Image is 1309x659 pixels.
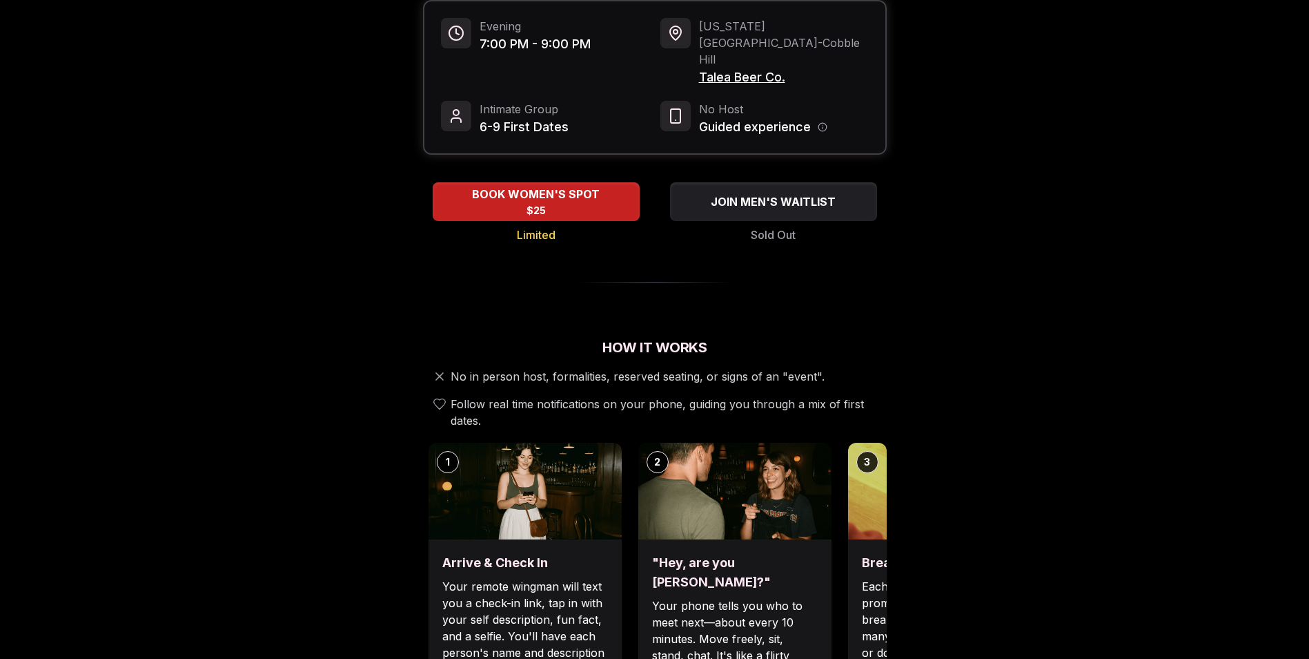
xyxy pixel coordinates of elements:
[699,117,811,137] span: Guided experience
[517,227,555,243] span: Limited
[699,68,869,87] span: Talea Beer Co.
[862,553,1027,573] h3: Break the ice with prompts
[699,18,869,68] span: [US_STATE][GEOGRAPHIC_DATA] - Cobble Hill
[670,182,877,221] button: JOIN MEN'S WAITLIST - Sold Out
[638,443,831,539] img: "Hey, are you Max?"
[480,18,591,35] span: Evening
[451,368,825,385] span: No in person host, formalities, reserved seating, or signs of an "event".
[423,338,887,357] h2: How It Works
[480,35,591,54] span: 7:00 PM - 9:00 PM
[848,443,1041,539] img: Break the ice with prompts
[480,117,569,137] span: 6-9 First Dates
[708,193,838,210] span: JOIN MEN'S WAITLIST
[526,204,546,218] span: $25
[652,553,818,592] h3: "Hey, are you [PERSON_NAME]?"
[469,186,602,202] span: BOOK WOMEN'S SPOT
[429,443,622,539] img: Arrive & Check In
[451,396,881,429] span: Follow real time notifications on your phone, guiding you through a mix of first dates.
[647,451,669,473] div: 2
[442,553,608,573] h3: Arrive & Check In
[699,101,827,117] span: No Host
[856,451,878,473] div: 3
[433,182,640,221] button: BOOK WOMEN'S SPOT - Limited
[751,227,796,243] span: Sold Out
[818,122,827,132] button: Host information
[437,451,459,473] div: 1
[480,101,569,117] span: Intimate Group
